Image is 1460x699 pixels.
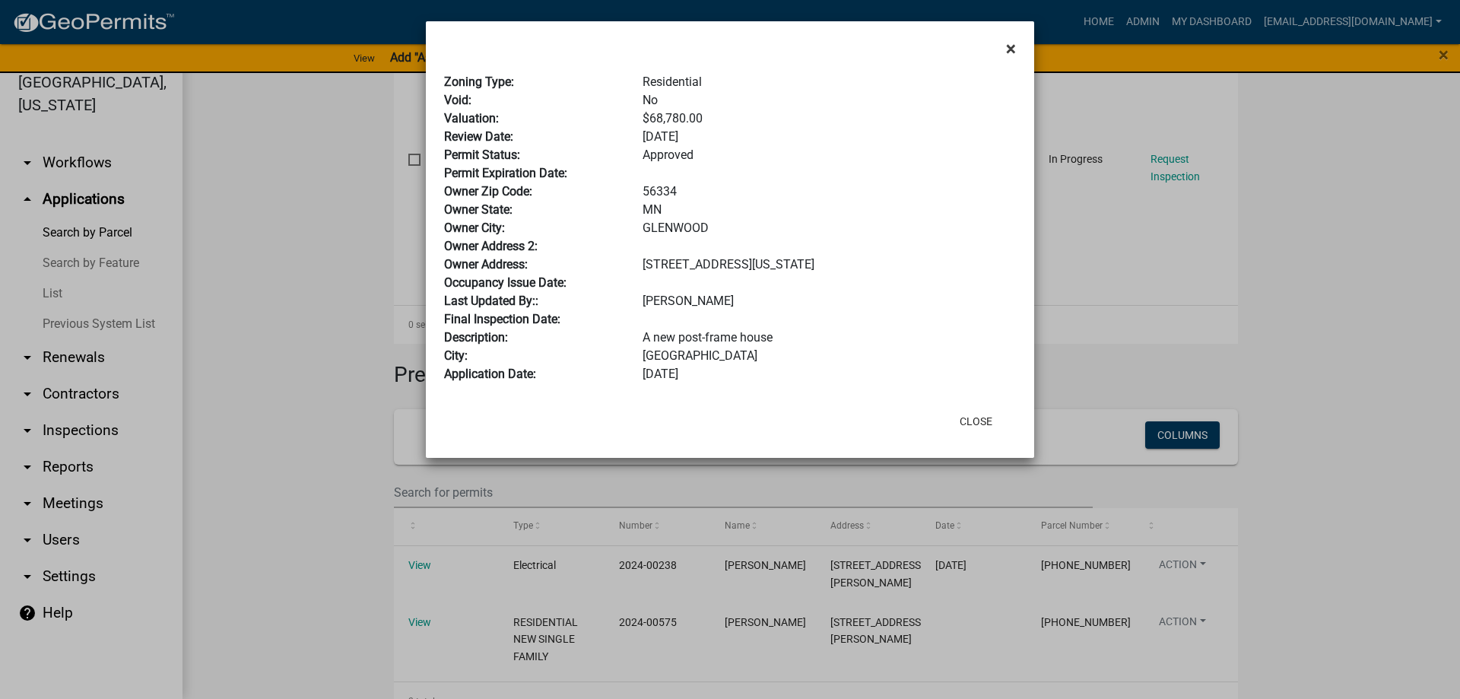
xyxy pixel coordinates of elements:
[444,202,513,217] b: Owner State:
[631,329,1027,347] div: A new post-frame house
[444,257,528,272] b: Owner Address:
[631,256,1027,274] div: [STREET_ADDRESS][US_STATE]
[444,239,538,253] b: Owner Address 2:
[994,27,1028,70] button: Close
[631,347,1027,365] div: [GEOGRAPHIC_DATA]
[444,330,508,345] b: Description:
[444,166,567,180] b: Permit Expiration Date:
[631,183,1027,201] div: 56334
[631,73,1027,91] div: Residential
[444,93,471,107] b: Void:
[444,348,468,363] b: City:
[631,365,1027,383] div: [DATE]
[631,128,1027,146] div: [DATE]
[631,219,1027,237] div: GLENWOOD
[444,129,513,144] b: Review Date:
[444,75,514,89] b: Zoning Type:
[444,275,567,290] b: Occupancy Issue Date:
[444,367,536,381] b: Application Date:
[631,146,1027,164] div: Approved
[1006,38,1016,59] span: ×
[631,201,1027,219] div: MN
[444,184,532,199] b: Owner Zip Code:
[444,294,538,308] b: Last Updated By::
[444,312,560,326] b: Final Inspection Date:
[947,408,1005,435] button: Close
[631,91,1027,110] div: No
[444,111,499,126] b: Valuation:
[444,148,520,162] b: Permit Status:
[444,221,505,235] b: Owner City:
[631,292,1027,310] div: [PERSON_NAME]
[631,110,1027,128] div: $68,780.00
